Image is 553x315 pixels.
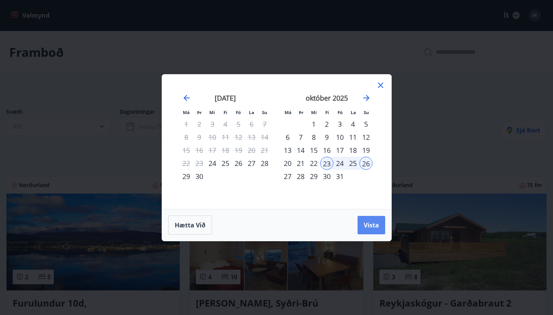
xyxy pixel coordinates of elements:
div: 5 [359,118,373,131]
td: Choose föstudagur, 10. október 2025 as your check-in date. It’s available. [333,131,346,144]
td: Choose sunnudagur, 12. október 2025 as your check-in date. It’s available. [359,131,373,144]
small: La [351,109,356,115]
td: Not available. mánudagur, 22. september 2025 [180,157,193,170]
span: Hætta við [175,221,205,229]
button: Vista [358,216,385,234]
td: Choose föstudagur, 17. október 2025 as your check-in date. It’s available. [333,144,346,157]
td: Not available. föstudagur, 12. september 2025 [232,131,245,144]
div: 20 [281,157,294,170]
td: Not available. miðvikudagur, 3. september 2025 [206,118,219,131]
small: Þr [197,109,202,115]
td: Not available. laugardagur, 6. september 2025 [245,118,258,131]
td: Not available. þriðjudagur, 9. september 2025 [193,131,206,144]
td: Not available. þriðjudagur, 23. september 2025 [193,157,206,170]
td: Choose þriðjudagur, 21. október 2025 as your check-in date. It’s available. [294,157,307,170]
small: Fö [236,109,241,115]
div: 22 [307,157,320,170]
div: 26 [232,157,245,170]
td: Selected as end date. sunnudagur, 26. október 2025 [359,157,373,170]
td: Choose laugardagur, 4. október 2025 as your check-in date. It’s available. [346,118,359,131]
div: 1 [307,118,320,131]
div: 7 [294,131,307,144]
div: 3 [333,118,346,131]
td: Choose miðvikudagur, 22. október 2025 as your check-in date. It’s available. [307,157,320,170]
td: Choose miðvikudagur, 1. október 2025 as your check-in date. It’s available. [307,118,320,131]
div: 4 [346,118,359,131]
td: Not available. mánudagur, 1. september 2025 [180,118,193,131]
td: Not available. laugardagur, 13. september 2025 [245,131,258,144]
div: 12 [359,131,373,144]
span: Vista [364,221,379,229]
small: Þr [299,109,303,115]
td: Choose miðvikudagur, 29. október 2025 as your check-in date. It’s available. [307,170,320,183]
div: 31 [333,170,346,183]
div: 14 [294,144,307,157]
td: Choose þriðjudagur, 30. september 2025 as your check-in date. It’s available. [193,170,206,183]
td: Not available. mánudagur, 8. september 2025 [180,131,193,144]
td: Choose laugardagur, 27. september 2025 as your check-in date. It’s available. [245,157,258,170]
div: 11 [346,131,359,144]
small: Má [285,109,291,115]
td: Choose fimmtudagur, 2. október 2025 as your check-in date. It’s available. [320,118,333,131]
td: Choose fimmtudagur, 16. október 2025 as your check-in date. It’s available. [320,144,333,157]
td: Choose miðvikudagur, 8. október 2025 as your check-in date. It’s available. [307,131,320,144]
small: Su [262,109,267,115]
small: Su [364,109,369,115]
div: 10 [333,131,346,144]
td: Not available. sunnudagur, 7. september 2025 [258,118,271,131]
td: Choose fimmtudagur, 9. október 2025 as your check-in date. It’s available. [320,131,333,144]
strong: október 2025 [306,93,348,103]
td: Choose þriðjudagur, 28. október 2025 as your check-in date. It’s available. [294,170,307,183]
td: Choose föstudagur, 3. október 2025 as your check-in date. It’s available. [333,118,346,131]
div: 28 [258,157,271,170]
td: Choose fimmtudagur, 25. september 2025 as your check-in date. It’s available. [219,157,232,170]
td: Choose sunnudagur, 19. október 2025 as your check-in date. It’s available. [359,144,373,157]
div: 27 [245,157,258,170]
td: Choose laugardagur, 11. október 2025 as your check-in date. It’s available. [346,131,359,144]
td: Choose föstudagur, 31. október 2025 as your check-in date. It’s available. [333,170,346,183]
div: Move forward to switch to the next month. [362,93,371,103]
div: 29 [307,170,320,183]
div: 23 [320,157,333,170]
div: 15 [307,144,320,157]
td: Not available. sunnudagur, 14. september 2025 [258,131,271,144]
div: 18 [346,144,359,157]
button: Hætta við [168,216,212,235]
div: 24 [206,157,219,170]
div: 19 [359,144,373,157]
td: Not available. mánudagur, 15. september 2025 [180,144,193,157]
div: 25 [219,157,232,170]
td: Not available. föstudagur, 19. september 2025 [232,144,245,157]
td: Selected. föstudagur, 24. október 2025 [333,157,346,170]
div: 29 [180,170,193,183]
td: Not available. þriðjudagur, 16. september 2025 [193,144,206,157]
div: 24 [333,157,346,170]
div: 16 [320,144,333,157]
td: Choose miðvikudagur, 15. október 2025 as your check-in date. It’s available. [307,144,320,157]
td: Choose mánudagur, 29. september 2025 as your check-in date. It’s available. [180,170,193,183]
small: Fi [224,109,227,115]
div: 26 [359,157,373,170]
td: Choose mánudagur, 6. október 2025 as your check-in date. It’s available. [281,131,294,144]
div: Move backward to switch to the previous month. [182,93,191,103]
td: Not available. fimmtudagur, 11. september 2025 [219,131,232,144]
div: 6 [281,131,294,144]
small: La [249,109,254,115]
td: Choose sunnudagur, 5. október 2025 as your check-in date. It’s available. [359,118,373,131]
td: Choose sunnudagur, 28. september 2025 as your check-in date. It’s available. [258,157,271,170]
td: Choose laugardagur, 18. október 2025 as your check-in date. It’s available. [346,144,359,157]
td: Not available. fimmtudagur, 18. september 2025 [219,144,232,157]
strong: [DATE] [215,93,236,103]
td: Not available. föstudagur, 5. september 2025 [232,118,245,131]
td: Choose þriðjudagur, 14. október 2025 as your check-in date. It’s available. [294,144,307,157]
div: 28 [294,170,307,183]
div: 2 [320,118,333,131]
td: Choose fimmtudagur, 30. október 2025 as your check-in date. It’s available. [320,170,333,183]
td: Choose þriðjudagur, 7. október 2025 as your check-in date. It’s available. [294,131,307,144]
div: Calendar [171,84,382,200]
td: Not available. fimmtudagur, 4. september 2025 [219,118,232,131]
td: Not available. miðvikudagur, 10. september 2025 [206,131,219,144]
td: Not available. miðvikudagur, 17. september 2025 [206,144,219,157]
small: Fö [338,109,343,115]
td: Not available. laugardagur, 20. september 2025 [245,144,258,157]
